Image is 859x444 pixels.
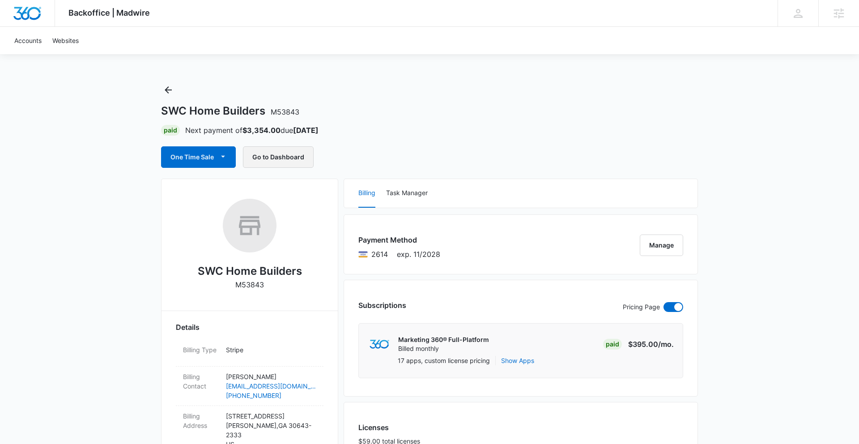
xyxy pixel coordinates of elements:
[640,235,683,256] button: Manage
[623,302,660,312] p: Pricing Page
[161,104,299,118] h1: SWC Home Builders
[658,340,674,349] span: /mo.
[68,8,150,17] span: Backoffice | Madwire
[501,356,534,365] button: Show Apps
[386,179,428,208] button: Task Manager
[226,391,316,400] a: [PHONE_NUMBER]
[398,344,489,353] p: Billed monthly
[397,249,440,260] span: exp. 11/2028
[243,146,314,168] button: Go to Dashboard
[161,125,180,136] div: Paid
[242,126,281,135] strong: $3,354.00
[176,340,323,367] div: Billing TypeStripe
[293,126,319,135] strong: [DATE]
[370,340,389,349] img: marketing360Logo
[271,107,299,116] span: M53843
[398,335,489,344] p: Marketing 360® Full-Platform
[226,372,316,381] p: [PERSON_NAME]
[235,279,264,290] p: M53843
[185,125,319,136] p: Next payment of due
[628,339,674,350] p: $395.00
[9,27,47,54] a: Accounts
[183,345,219,354] dt: Billing Type
[161,146,236,168] button: One Time Sale
[398,356,490,365] p: 17 apps, custom license pricing
[358,300,406,311] h3: Subscriptions
[183,372,219,391] dt: Billing Contact
[226,345,316,354] p: Stripe
[358,422,420,433] h3: Licenses
[603,339,622,350] div: Paid
[47,27,84,54] a: Websites
[371,249,388,260] span: Visa ending with
[226,381,316,391] a: [EMAIL_ADDRESS][DOMAIN_NAME]
[176,322,200,333] span: Details
[176,367,323,406] div: Billing Contact[PERSON_NAME][EMAIL_ADDRESS][DOMAIN_NAME][PHONE_NUMBER]
[161,83,175,97] button: Back
[358,235,440,245] h3: Payment Method
[358,179,375,208] button: Billing
[183,411,219,430] dt: Billing Address
[198,263,302,279] h2: SWC Home Builders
